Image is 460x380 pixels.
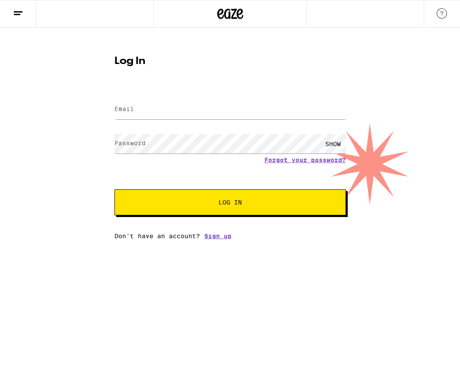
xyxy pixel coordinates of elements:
div: SHOW [320,134,346,153]
a: Forgot your password? [264,156,346,163]
h1: Log In [114,56,346,67]
div: Don't have an account? [114,233,346,239]
button: Log In [114,189,346,215]
label: Password [114,140,146,147]
input: Email [114,100,346,119]
span: Log In [219,199,242,205]
a: Sign up [204,233,232,239]
label: Email [114,105,134,112]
